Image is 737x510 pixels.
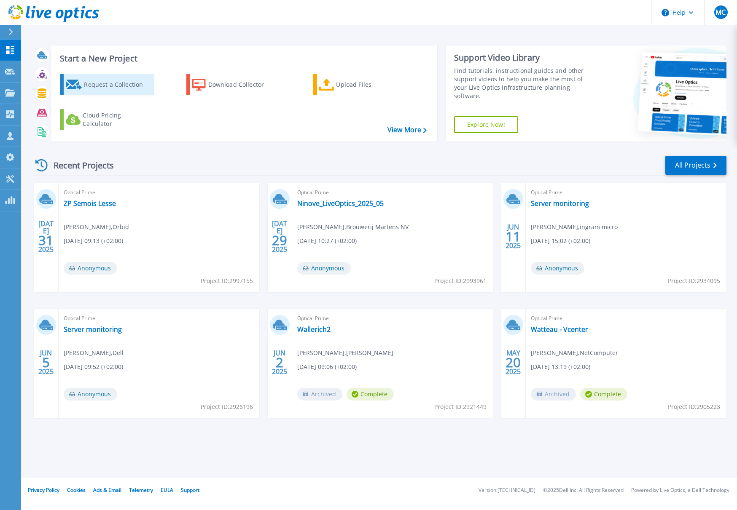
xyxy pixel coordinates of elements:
a: Request a Collection [60,74,154,95]
span: 11 [506,233,521,240]
span: 31 [38,237,54,244]
span: Anonymous [297,262,351,275]
span: Optical Prime [531,188,721,197]
div: Cloud Pricing Calculator [83,111,150,128]
li: © 2025 Dell Inc. All Rights Reserved [543,488,624,493]
span: Anonymous [64,388,117,401]
span: 29 [272,237,287,244]
div: Request a Collection [84,76,151,93]
span: [PERSON_NAME] , NetComputer [531,348,618,358]
a: Download Collector [186,74,280,95]
div: [DATE] 2025 [272,221,288,252]
a: Server monitoring [531,199,589,208]
span: Optical Prime [531,314,721,323]
h3: Start a New Project [60,54,426,63]
div: JUN 2025 [505,221,521,252]
span: Optical Prime [297,188,488,197]
a: Support [181,486,199,494]
div: [DATE] 2025 [38,221,54,252]
a: Privacy Policy [28,486,59,494]
a: ZP Semois Lesse [64,199,116,208]
div: Find tutorials, instructional guides and other support videos to help you make the most of your L... [454,67,597,100]
div: JUN 2025 [38,347,54,378]
a: EULA [161,486,173,494]
span: Optical Prime [297,314,488,323]
span: [PERSON_NAME] , Brouwerij Martens NV [297,222,409,232]
span: [DATE] 09:06 (+02:00) [297,362,357,371]
a: Server monitoring [64,325,122,334]
span: Anonymous [64,262,117,275]
span: [DATE] 15:02 (+02:00) [531,236,590,246]
div: JUN 2025 [272,347,288,378]
span: [DATE] 10:27 (+02:00) [297,236,357,246]
a: Watteau - Vcenter [531,325,588,334]
a: Wallerich2 [297,325,331,334]
span: 20 [506,359,521,366]
a: Cookies [67,486,86,494]
span: Archived [531,388,576,401]
span: Project ID: 2993961 [434,276,487,286]
span: Project ID: 2905223 [668,402,720,411]
div: Download Collector [208,76,276,93]
li: Version: [TECHNICAL_ID] [479,488,535,493]
span: Project ID: 2921449 [434,402,487,411]
a: Ninove_LiveOptics_2025_05 [297,199,384,208]
span: [DATE] 13:19 (+02:00) [531,362,590,371]
div: Recent Projects [32,155,125,176]
div: Upload Files [336,76,403,93]
span: 5 [42,359,50,366]
span: Archived [297,388,342,401]
a: Cloud Pricing Calculator [60,109,154,130]
span: MC [715,9,726,16]
span: [PERSON_NAME] , [PERSON_NAME] [297,348,393,358]
span: Project ID: 2934095 [668,276,720,286]
span: Complete [347,388,394,401]
span: Optical Prime [64,314,254,323]
span: [PERSON_NAME] , Orbid [64,222,129,232]
span: Anonymous [531,262,584,275]
span: [PERSON_NAME] , Dell [64,348,124,358]
span: Project ID: 2926196 [201,402,253,411]
span: [PERSON_NAME] , ingram micro [531,222,618,232]
span: Project ID: 2997155 [201,276,253,286]
span: [DATE] 09:13 (+02:00) [64,236,123,246]
div: MAY 2025 [505,347,521,378]
a: Upload Files [313,74,407,95]
span: Optical Prime [64,188,254,197]
a: All Projects [665,156,726,175]
li: Powered by Live Optics, a Dell Technology [631,488,729,493]
span: 2 [276,359,283,366]
span: Complete [580,388,627,401]
span: [DATE] 09:52 (+02:00) [64,362,123,371]
a: Telemetry [129,486,153,494]
a: Explore Now! [454,116,518,133]
div: Support Video Library [454,52,597,63]
a: Ads & Email [93,486,121,494]
a: View More [387,126,427,134]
